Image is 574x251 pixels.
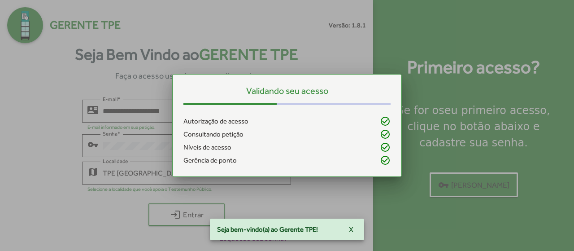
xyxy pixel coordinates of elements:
[380,155,391,166] mat-icon: check_circle_outline
[380,142,391,153] mat-icon: check_circle_outline
[217,225,318,234] span: Seja bem-vindo(a) ao Gerente TPE!
[183,129,244,140] span: Consultando petição
[183,85,391,96] h5: Validando seu acesso
[349,221,353,238] span: X
[380,116,391,127] mat-icon: check_circle_outline
[342,221,361,238] button: X
[183,116,248,127] span: Autorização de acesso
[183,155,237,166] span: Gerência de ponto
[380,129,391,140] mat-icon: check_circle_outline
[183,142,231,153] span: Níveis de acesso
